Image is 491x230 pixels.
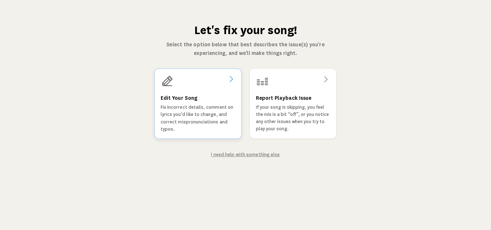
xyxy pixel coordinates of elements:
[161,104,235,133] p: Fix incorrect details, comment on lyrics you'd like to change, and correct mispronunciations and ...
[154,23,337,37] h1: Let's fix your song!
[250,69,336,139] a: Report Playback IssueIf your song is skipping, you feel the mix is a bit “off”, or you notice any...
[155,69,241,139] a: Edit Your SongFix incorrect details, comment on lyrics you'd like to change, and correct mispronu...
[154,40,337,57] p: Select the option below that best describes the issue(s) you're experiencing, and we'll make thin...
[161,94,197,102] h3: Edit Your Song
[211,152,280,157] a: I need help with something else
[256,104,330,132] p: If your song is skipping, you feel the mix is a bit “off”, or you notice any other issues when yo...
[256,94,311,102] h3: Report Playback Issue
